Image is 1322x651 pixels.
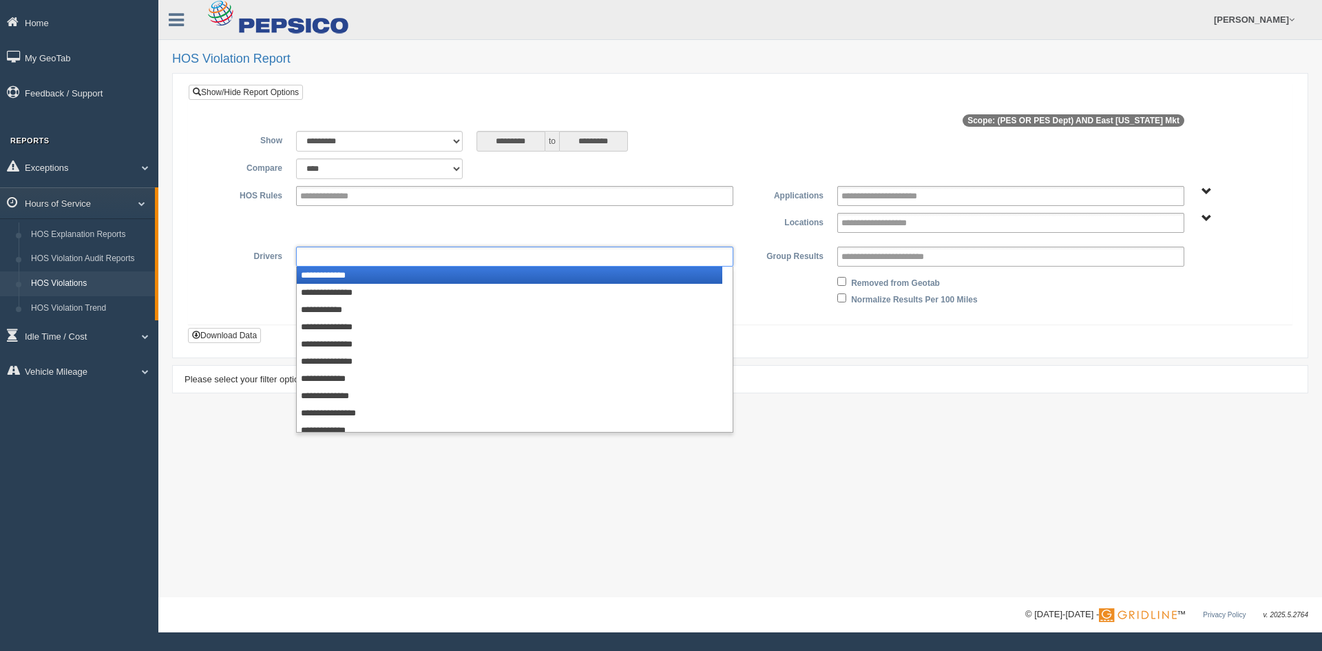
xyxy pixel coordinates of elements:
[1025,608,1308,622] div: © [DATE]-[DATE] - ™
[25,223,155,247] a: HOS Explanation Reports
[199,131,289,147] label: Show
[740,213,830,229] label: Locations
[188,328,261,343] button: Download Data
[1263,611,1308,619] span: v. 2025.5.2764
[172,52,1308,66] h2: HOS Violation Report
[545,131,559,152] span: to
[963,114,1184,127] span: Scope: (PES OR PES Dept) AND East [US_STATE] Mkt
[25,296,155,321] a: HOS Violation Trend
[25,247,155,271] a: HOS Violation Audit Reports
[1203,611,1246,619] a: Privacy Policy
[199,186,289,203] label: HOS Rules
[740,247,830,263] label: Group Results
[185,374,510,384] span: Please select your filter options above and click "Apply Filters" to view your report.
[1099,608,1177,622] img: Gridline
[199,247,289,263] label: Drivers
[851,273,940,290] label: Removed from Geotab
[25,271,155,296] a: HOS Violations
[851,290,977,307] label: Normalize Results Per 100 Miles
[199,158,289,175] label: Compare
[189,85,303,100] a: Show/Hide Report Options
[740,186,830,203] label: Applications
